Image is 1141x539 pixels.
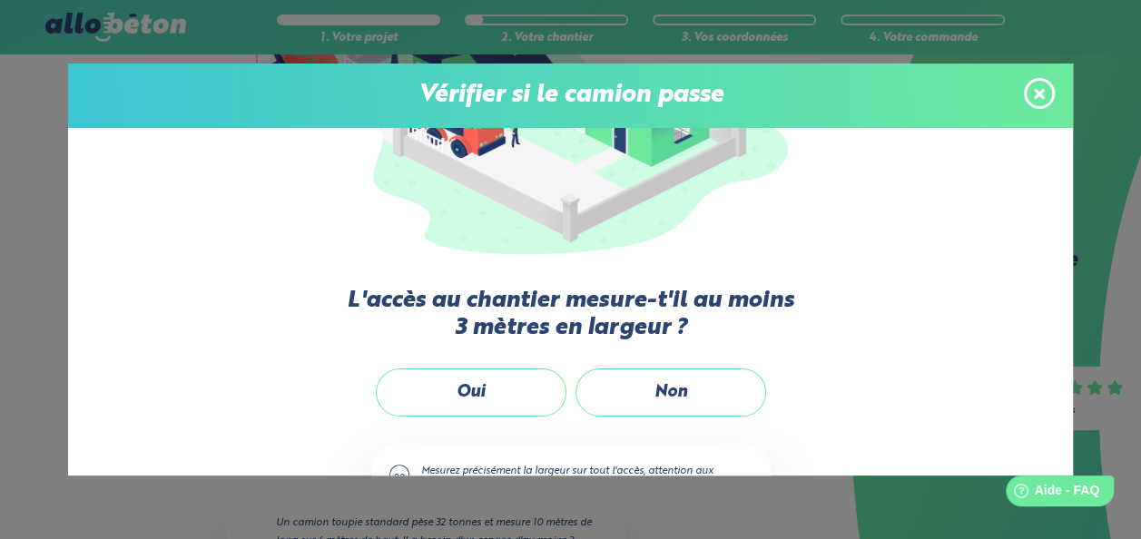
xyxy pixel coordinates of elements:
[575,368,766,416] label: Non
[344,288,798,341] label: L'accès au chantier mesure-t'il au moins 3 mètres en largeur ?
[86,82,1055,110] p: Vérifier si le camion passe
[371,444,771,516] div: Mesurez précisément la largeur sur tout l'accès, attention aux rétrécissements éventuels, aux pot...
[376,368,566,416] label: Oui
[979,468,1121,519] iframe: Help widget launcher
